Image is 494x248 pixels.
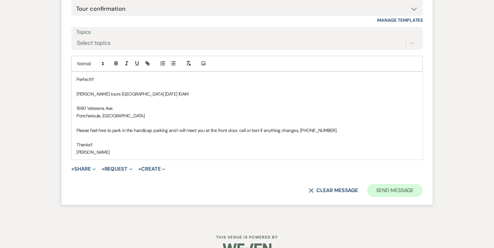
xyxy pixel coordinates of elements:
[377,17,423,23] a: Manage Templates
[309,188,358,193] button: Clear message
[71,166,74,172] span: +
[71,166,96,172] button: Share
[76,112,418,119] p: Ponchatoula, [GEOGRAPHIC_DATA]
[76,141,418,148] p: Thanks!!
[77,39,111,47] div: Select topics
[76,127,418,134] p: Please feel free to park in the handicap parking and I will meet you at the front door, call or t...
[138,166,141,172] span: +
[367,184,423,197] button: Send Message
[76,90,418,98] p: [PERSON_NAME] tours [GEOGRAPHIC_DATA] [DATE] 10AM
[102,166,104,172] span: +
[76,149,418,156] p: [PERSON_NAME]
[138,166,165,172] button: Create
[76,28,418,37] label: Topics
[76,105,418,112] p: 1690 Veterans Ave.
[102,166,132,172] button: Request
[76,76,418,83] p: Perfect!!!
